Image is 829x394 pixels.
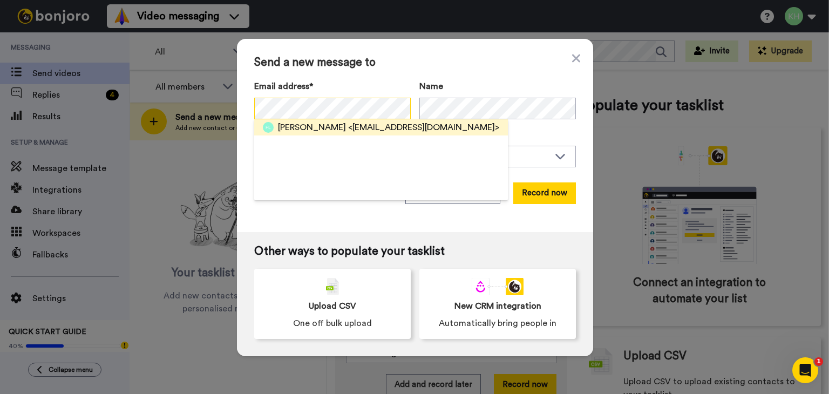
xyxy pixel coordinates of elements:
[472,278,524,295] div: animation
[419,80,443,93] span: Name
[254,56,576,69] span: Send a new message to
[254,80,411,93] label: Email address*
[293,317,372,330] span: One off bulk upload
[254,245,576,258] span: Other ways to populate your tasklist
[513,182,576,204] button: Record now
[278,121,346,134] span: [PERSON_NAME]
[309,300,356,313] span: Upload CSV
[454,300,541,313] span: New CRM integration
[326,278,339,295] img: csv-grey.png
[439,317,556,330] span: Automatically bring people in
[263,122,274,133] img: fl.png
[792,357,818,383] iframe: Intercom live chat
[814,357,823,366] span: 1
[348,121,499,134] span: <[EMAIL_ADDRESS][DOMAIN_NAME]>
